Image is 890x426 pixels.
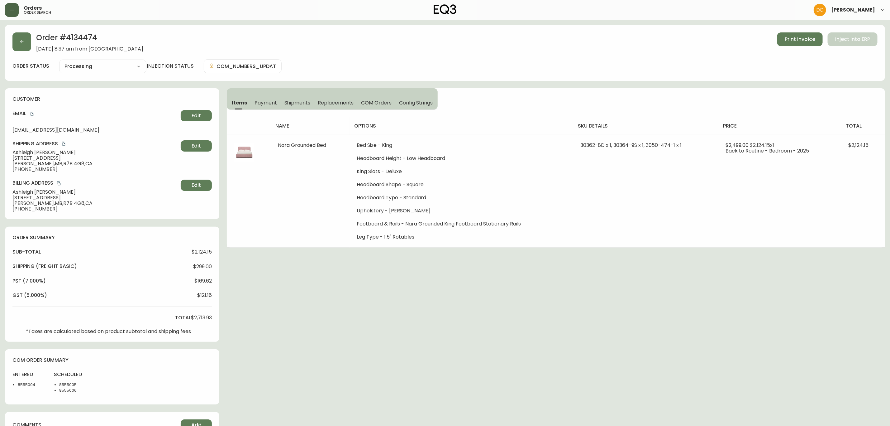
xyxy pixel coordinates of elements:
[181,180,212,191] button: Edit
[36,32,143,46] h2: Order # 4134474
[726,147,809,154] span: Back to Routine - Bedroom - 2025
[12,263,77,270] h4: Shipping ( Freight Basic )
[192,112,201,119] span: Edit
[36,46,143,52] span: [DATE] 8:37 am from [GEOGRAPHIC_DATA]
[54,371,88,378] h4: scheduled
[357,169,566,174] li: King Slats - Deluxe
[12,150,178,155] span: Ashleigh [PERSON_NAME]
[12,110,178,117] h4: Email
[24,6,42,11] span: Orders
[59,388,88,393] li: 8555006
[12,155,178,161] span: [STREET_ADDRESS]
[193,264,212,269] span: $299.00
[29,111,35,117] button: copy
[181,110,212,121] button: Edit
[12,292,47,299] h4: gst (5.000%)
[849,142,869,149] span: $2,124.15
[357,182,566,187] li: Headboard Shape - Square
[18,382,46,388] li: 8555004
[12,357,212,364] h4: com order summary
[12,371,46,378] h4: entered
[581,142,682,149] span: 30362-8D x 1, 30364-9S x 1, 3050-474-1 x 1
[197,293,212,298] span: $121.16
[831,7,875,12] span: [PERSON_NAME]
[12,278,46,284] h4: pst (7.000%)
[357,156,566,161] li: Headboard Height - Low Headboard
[192,143,201,149] span: Edit
[723,123,836,129] h4: price
[814,4,826,16] img: 7eb451d6983258353faa3212700b340b
[56,180,62,186] button: copy
[12,180,178,186] h4: Billing Address
[777,32,823,46] button: Print Invoice
[578,123,713,129] h4: sku details
[357,221,566,227] li: Footboard & Rails - Nara Grounded King Footboard Stationary Rails
[785,36,815,43] span: Print Invoice
[12,206,178,212] span: [PHONE_NUMBER]
[399,99,433,106] span: Config Strings
[12,234,212,241] h4: order summary
[192,249,212,255] span: $2,124.15
[12,195,178,201] span: [STREET_ADDRESS]
[12,140,178,147] h4: Shipping Address
[846,123,880,129] h4: total
[26,329,191,334] p: *Taxes are calculated based on product subtotal and shipping fees
[12,167,178,172] span: [PHONE_NUMBER]
[194,278,212,284] span: $169.62
[12,201,178,206] span: [PERSON_NAME] , MB , R7B 4G8 , CA
[357,208,566,214] li: Upholstery - [PERSON_NAME]
[357,234,566,240] li: Leg Type - 1.5" Rotables
[255,99,277,106] span: Payment
[234,143,254,162] img: b0bfbc0a-3505-4533-a839-88b682f86fd8Optional[nara-grounded-pink-queen-bed].jpg
[275,123,344,129] h4: name
[726,142,749,149] span: $2,499.00
[175,314,191,321] h4: total
[12,161,178,167] span: [PERSON_NAME] , MB , R7B 4G8 , CA
[357,143,566,148] li: Bed Size - King
[284,99,311,106] span: Shipments
[355,123,568,129] h4: options
[361,99,392,106] span: COM Orders
[191,315,212,321] span: $2,713.93
[147,63,194,70] h4: injection status
[24,11,51,14] h5: order search
[12,127,178,133] span: [EMAIL_ADDRESS][DOMAIN_NAME]
[181,140,212,152] button: Edit
[357,195,566,201] li: Headboard Type - Standard
[278,142,326,149] span: Nara Grounded Bed
[12,249,41,255] h4: sub-total
[60,141,67,147] button: copy
[318,99,354,106] span: Replacements
[434,4,457,14] img: logo
[12,96,212,103] h4: customer
[750,142,774,149] span: $2,124.15 x 1
[12,63,49,70] label: order status
[232,99,247,106] span: Items
[59,382,88,388] li: 8555005
[12,189,178,195] span: Ashleigh [PERSON_NAME]
[192,182,201,189] span: Edit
